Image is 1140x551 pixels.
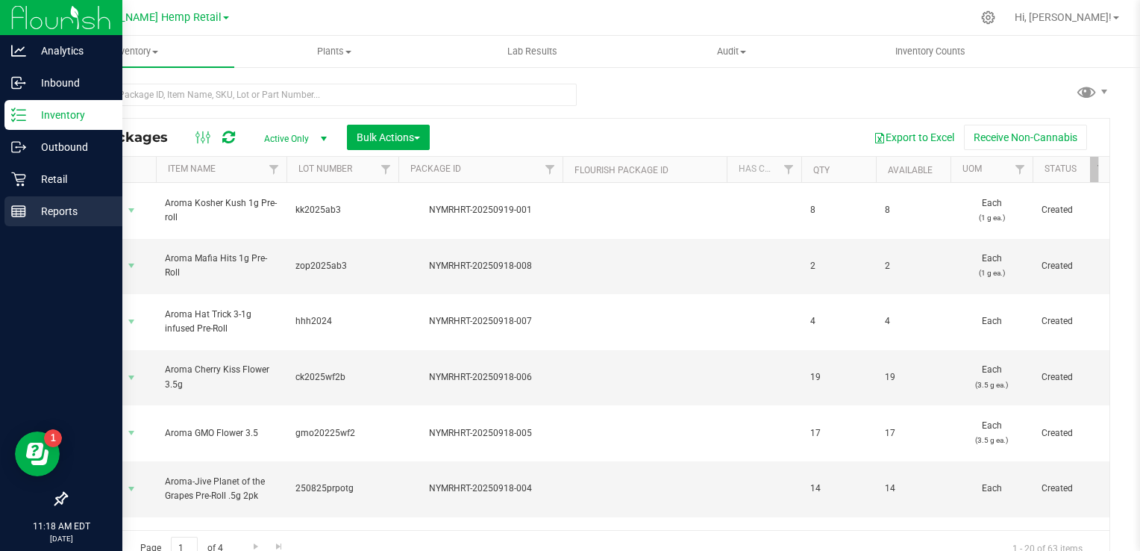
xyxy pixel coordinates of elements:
span: Created [1042,314,1106,329]
span: 8 [810,203,867,217]
div: NYMRHRT-20250918-004 [396,482,565,496]
span: 4 [885,314,942,329]
a: Status [1045,164,1077,174]
input: Search Package ID, Item Name, SKU, Lot or Part Number... [66,84,577,106]
span: gmo20225wf2 [295,426,389,441]
iframe: Resource center [15,432,60,476]
inline-svg: Inbound [11,75,26,90]
button: Receive Non-Cannabis [964,125,1087,150]
a: Plants [234,36,433,67]
span: Each [959,482,1024,496]
span: 14 [885,482,942,496]
span: 14 [810,482,867,496]
p: Reports [26,202,116,220]
span: Created [1042,482,1106,496]
span: 19 [810,370,867,385]
a: Filter [777,157,801,182]
span: Lab Results [487,45,577,58]
inline-svg: Inventory [11,108,26,122]
a: Filter [374,157,398,182]
a: Filter [1090,157,1115,182]
p: (1 g ea.) [959,266,1024,280]
div: NYMRHRT-20250918-006 [396,370,565,385]
button: Export to Excel [864,125,964,150]
div: NYMRHRT-20250918-008 [396,259,565,273]
p: Inventory [26,106,116,124]
span: select [122,200,141,221]
span: select [122,479,141,499]
a: Flourish Package ID [574,165,668,175]
button: Bulk Actions [347,125,430,150]
a: Filter [538,157,563,182]
span: select [122,423,141,443]
span: 17 [885,426,942,441]
p: [DATE] [7,533,116,544]
a: Inventory Counts [831,36,1030,67]
span: Aroma Kosher Kush 1g Pre-roll [165,196,278,225]
span: Bulk Actions [357,131,420,143]
span: Hi, [PERSON_NAME]! [1015,11,1112,23]
span: All Packages [78,129,183,146]
p: Analytics [26,42,116,60]
span: [PERSON_NAME] Hemp Retail [76,11,222,24]
div: NYMRHRT-20250918-007 [396,314,565,329]
div: NYMRHRT-20250918-005 [396,426,565,441]
p: 11:18 AM EDT [7,520,116,533]
span: Created [1042,203,1106,217]
div: NYMRHRT-20250919-001 [396,203,565,217]
span: 17 [810,426,867,441]
a: Package ID [410,164,461,174]
p: (1 g ea.) [959,211,1024,225]
span: 19 [885,370,942,385]
span: Inventory Counts [875,45,986,58]
span: 2 [810,259,867,273]
p: Inbound [26,74,116,92]
span: 4 [810,314,867,329]
span: zop2025ab3 [295,259,389,273]
iframe: Resource center unread badge [44,429,62,447]
a: Filter [262,157,286,182]
span: Aroma-Jive Planet of the Grapes Pre-Roll .5g 2pk [165,475,278,503]
span: Each [959,252,1024,280]
inline-svg: Reports [11,204,26,219]
p: Outbound [26,138,116,156]
a: Audit [632,36,830,67]
span: Aroma Mafia Hits 1g Pre-Roll [165,252,278,280]
inline-svg: Analytics [11,43,26,58]
div: Manage settings [979,10,997,25]
a: Filter [1008,157,1033,182]
a: Available [888,165,933,175]
span: Created [1042,426,1106,441]
span: kk2025ab3 [295,203,389,217]
span: Audit [633,45,830,58]
p: (3.5 g ea.) [959,378,1024,392]
a: Item Name [168,164,216,174]
span: Aroma Cherry Kiss Flower 3.5g [165,363,278,391]
span: Created [1042,259,1106,273]
span: Each [959,363,1024,391]
th: Has COA [727,157,801,183]
span: ck2025wf2b [295,370,389,385]
span: Each [959,196,1024,225]
span: Plants [235,45,432,58]
span: Created [1042,370,1106,385]
a: Lab Results [433,36,632,67]
a: UOM [962,164,982,174]
span: select [122,367,141,388]
span: Each [959,314,1024,329]
span: Aroma Hat Trick 3-1g infused Pre-Roll [165,308,278,336]
span: hhh2024 [295,314,389,329]
inline-svg: Retail [11,172,26,187]
span: Aroma GMO Flower 3.5 [165,426,278,441]
inline-svg: Outbound [11,140,26,155]
a: Lot Number [298,164,352,174]
span: 2 [885,259,942,273]
a: Inventory [36,36,234,67]
span: 250825prpotg [295,482,389,496]
span: select [122,255,141,276]
span: 8 [885,203,942,217]
span: Each [959,419,1024,447]
p: Retail [26,170,116,188]
a: Qty [813,165,830,175]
